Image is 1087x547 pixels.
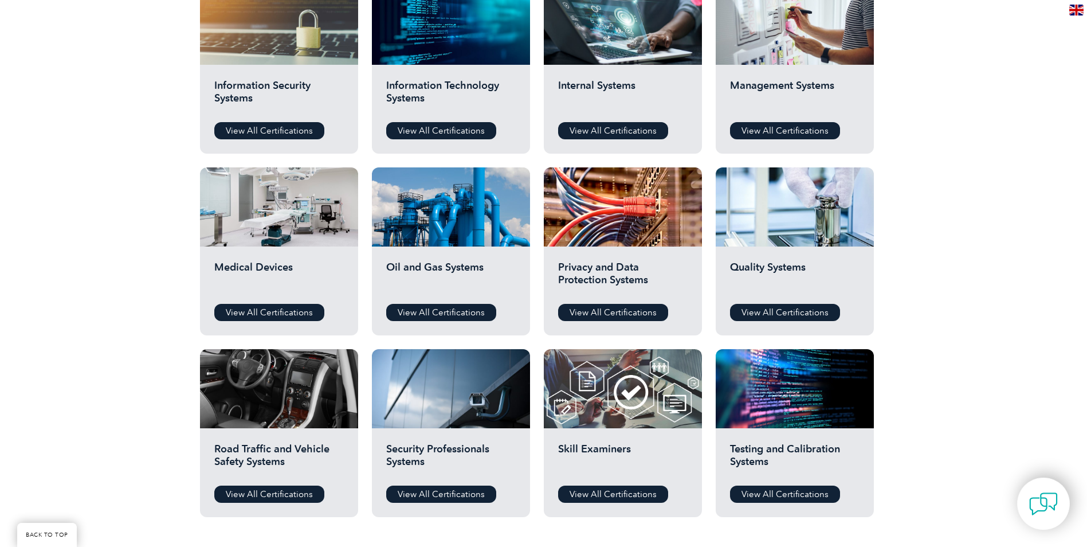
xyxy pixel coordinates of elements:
[386,443,516,477] h2: Security Professionals Systems
[558,261,688,295] h2: Privacy and Data Protection Systems
[558,486,668,503] a: View All Certifications
[214,79,344,114] h2: Information Security Systems
[214,122,324,139] a: View All Certifications
[730,79,860,114] h2: Management Systems
[386,261,516,295] h2: Oil and Gas Systems
[214,304,324,321] a: View All Certifications
[1029,490,1058,518] img: contact-chat.png
[214,486,324,503] a: View All Certifications
[730,261,860,295] h2: Quality Systems
[214,261,344,295] h2: Medical Devices
[1069,5,1084,15] img: en
[386,79,516,114] h2: Information Technology Systems
[730,443,860,477] h2: Testing and Calibration Systems
[17,523,77,547] a: BACK TO TOP
[730,304,840,321] a: View All Certifications
[386,486,496,503] a: View All Certifications
[558,122,668,139] a: View All Certifications
[558,443,688,477] h2: Skill Examiners
[386,304,496,321] a: View All Certifications
[558,304,668,321] a: View All Certifications
[558,79,688,114] h2: Internal Systems
[730,486,840,503] a: View All Certifications
[730,122,840,139] a: View All Certifications
[214,443,344,477] h2: Road Traffic and Vehicle Safety Systems
[386,122,496,139] a: View All Certifications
